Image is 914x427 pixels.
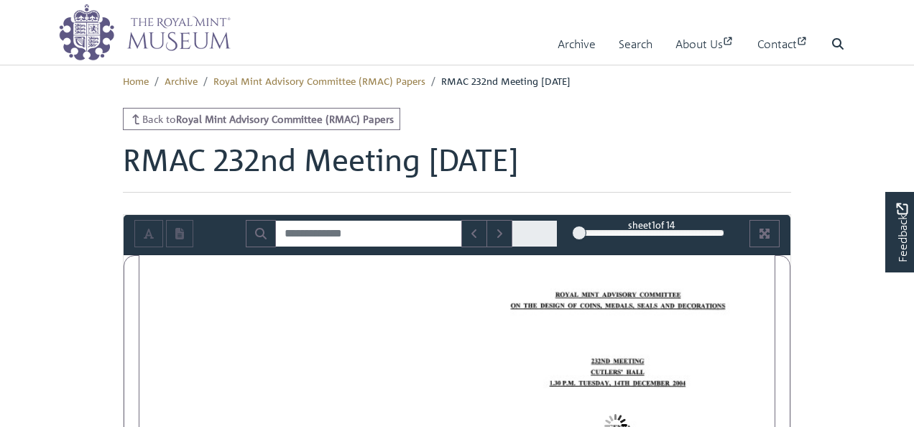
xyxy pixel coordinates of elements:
button: Search [246,220,276,247]
a: Archive [165,74,198,87]
button: Full screen mode [749,220,780,247]
input: Search for [275,220,462,247]
a: Archive [558,24,596,65]
button: Previous Match [461,220,487,247]
a: Back toRoyal Mint Advisory Committee (RMAC) Papers [123,108,400,130]
h1: RMAC 232nd Meeting [DATE] [123,142,791,192]
a: Home [123,74,149,87]
a: Contact [757,24,808,65]
a: Search [619,24,652,65]
div: sheet of 14 [579,218,724,231]
span: 1 [652,219,655,231]
span: RMAC 232nd Meeting [DATE] [441,74,571,87]
strong: Royal Mint Advisory Committee (RMAC) Papers [176,112,394,125]
a: Would you like to provide feedback? [885,192,914,272]
img: logo_wide.png [58,4,231,61]
a: Royal Mint Advisory Committee (RMAC) Papers [213,74,425,87]
a: About Us [675,24,734,65]
button: Next Match [486,220,512,247]
button: Toggle text selection (Alt+T) [134,220,163,247]
span: Feedback [893,203,910,263]
button: Open transcription window [166,220,193,247]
